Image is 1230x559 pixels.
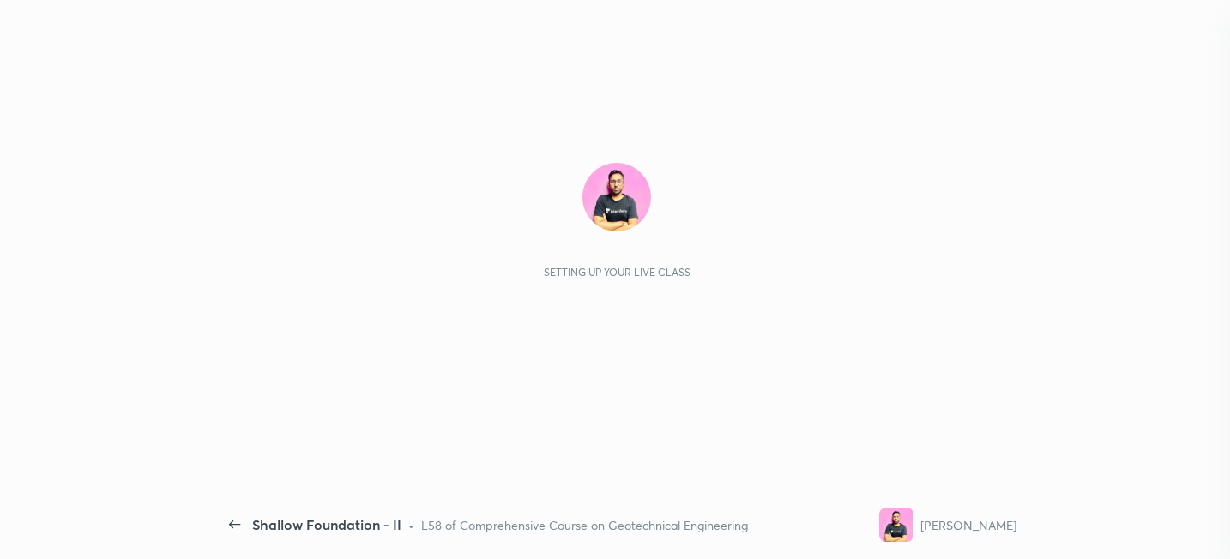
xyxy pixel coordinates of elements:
[421,516,748,534] div: L58 of Comprehensive Course on Geotechnical Engineering
[252,514,401,535] div: Shallow Foundation - II
[879,508,913,542] img: 69adbf50439047a0b88312e6155420e1.jpg
[582,163,651,231] img: 69adbf50439047a0b88312e6155420e1.jpg
[920,516,1016,534] div: [PERSON_NAME]
[408,516,414,534] div: •
[544,266,690,279] div: Setting up your live class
